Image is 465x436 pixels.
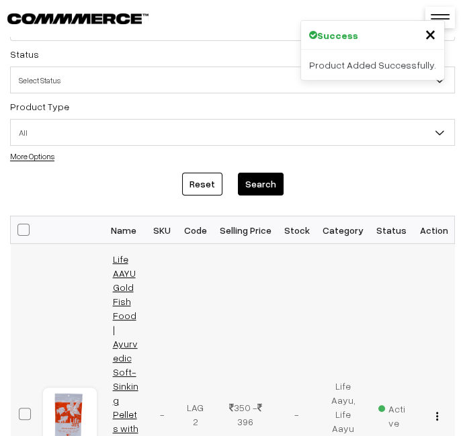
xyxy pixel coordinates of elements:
a: COMMMERCE [7,9,125,26]
span: Active [378,398,405,430]
img: COMMMERCE [7,13,149,24]
strong: Success [317,28,358,42]
th: Action [413,216,455,244]
a: Reset [182,173,222,195]
span: × [425,21,436,46]
th: Category [316,216,370,244]
label: Status [10,47,39,61]
th: Selling Price [213,216,278,244]
th: SKU [147,216,177,244]
th: Name [105,216,147,244]
a: More Options [10,151,54,161]
img: Menu [436,412,438,421]
button: Close [425,24,436,44]
span: All [10,119,455,146]
th: Status [370,216,413,244]
label: Product Type [10,99,69,114]
span: All [11,121,454,144]
div: Product Added Successfully. [301,50,444,80]
th: Code [177,216,213,244]
th: Stock [278,216,316,244]
span: Select Status [10,67,455,93]
img: menu [431,14,450,24]
span: Select Status [11,69,454,92]
button: Search [238,173,284,195]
